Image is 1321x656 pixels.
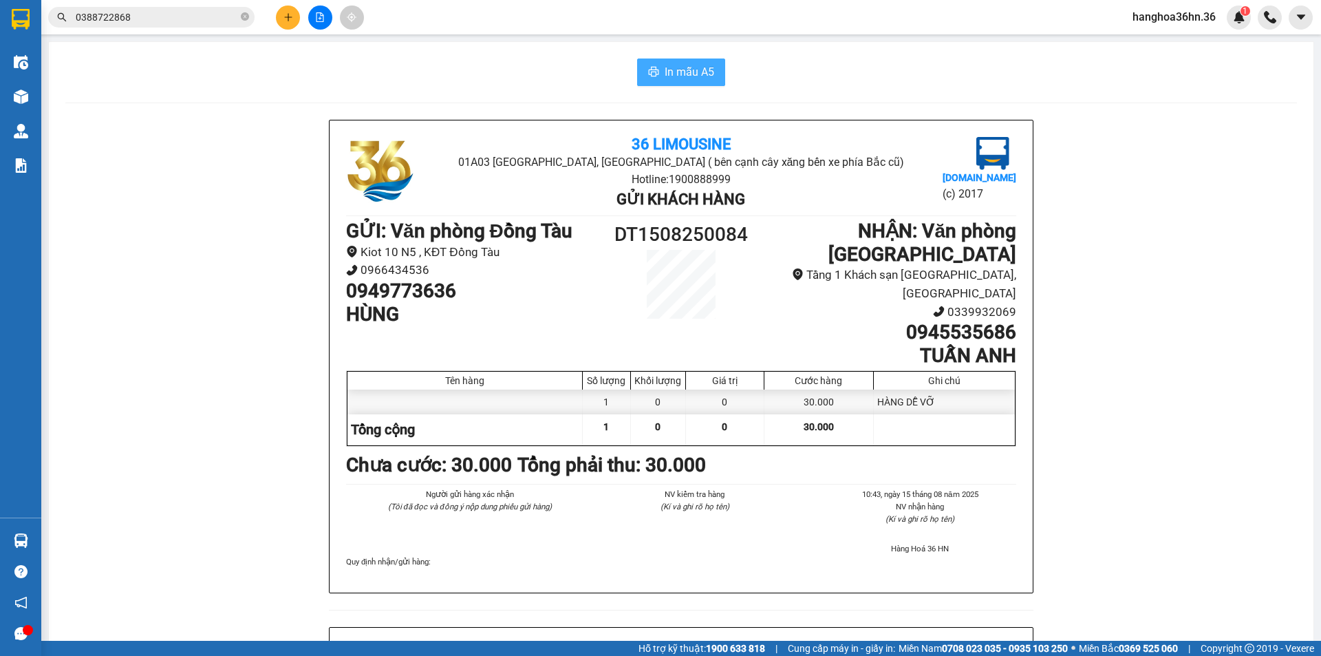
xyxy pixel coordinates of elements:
[586,375,627,386] div: Số lượng
[899,641,1068,656] span: Miền Nam
[346,137,415,206] img: logo.jpg
[828,220,1016,266] b: NHẬN : Văn phòng [GEOGRAPHIC_DATA]
[874,390,1015,414] div: HÀNG DỄ VỠ
[1121,8,1227,25] span: hanghoa36hn.36
[775,641,777,656] span: |
[804,421,834,432] span: 30.000
[942,643,1068,654] strong: 0708 023 035 - 0935 103 250
[241,11,249,24] span: close-circle
[1079,641,1178,656] span: Miền Bắc
[655,421,660,432] span: 0
[458,171,904,188] li: Hotline: 1900888999
[943,172,1016,183] b: [DOMAIN_NAME]
[877,375,1011,386] div: Ghi chú
[637,59,725,86] button: printerIn mẫu A5
[1071,646,1075,651] span: ⚪️
[1233,11,1245,23] img: icon-new-feature
[631,390,686,414] div: 0
[14,124,28,138] img: warehouse-icon
[12,9,30,30] img: logo-vxr
[351,421,415,438] span: Tổng cộng
[1245,644,1254,653] span: copyright
[1243,6,1247,16] span: 1
[346,454,512,476] b: Chưa cước : 30.000
[1119,643,1178,654] strong: 0369 525 060
[722,421,727,432] span: 0
[340,6,364,30] button: aim
[76,34,312,85] li: 01A03 [GEOGRAPHIC_DATA], [GEOGRAPHIC_DATA] ( bên cạnh cây xăng bến xe phía Bắc cũ)
[634,375,682,386] div: Khối lượng
[765,266,1016,302] li: Tầng 1 Khách sạn [GEOGRAPHIC_DATA], [GEOGRAPHIC_DATA]
[14,565,28,578] span: question-circle
[1264,11,1276,23] img: phone-icon
[14,533,28,548] img: warehouse-icon
[765,321,1016,344] h1: 0945535686
[374,488,566,500] li: Người gửi hàng xác nhận
[765,344,1016,368] h1: TUẤN ANH
[14,55,28,70] img: warehouse-icon
[346,243,597,262] li: Kiot 10 N5 , KĐT Đồng Tàu
[943,185,1016,202] li: (c) 2017
[638,641,765,656] span: Hỗ trợ kỹ thuật:
[388,502,552,511] i: (Tôi đã đọc và đồng ý nộp dung phiếu gửi hàng)
[14,627,28,640] span: message
[346,556,1016,568] div: Quy định nhận/gửi hàng :
[689,375,760,386] div: Giá trị
[276,6,300,30] button: plus
[346,264,358,276] span: phone
[788,641,895,656] span: Cung cấp máy in - giấy in:
[1188,641,1190,656] span: |
[583,390,631,414] div: 1
[346,220,572,242] b: GỬI : Văn phòng Đồng Tàu
[765,303,1016,321] li: 0339932069
[283,12,293,22] span: plus
[632,136,731,153] b: 36 Limousine
[144,16,244,33] b: 36 Limousine
[648,66,659,79] span: printer
[76,10,238,25] input: Tìm tên, số ĐT hoặc mã đơn
[517,454,706,476] b: Tổng phải thu: 30.000
[346,246,358,257] span: environment
[764,390,874,414] div: 30.000
[17,17,86,86] img: logo.jpg
[14,158,28,173] img: solution-icon
[1289,6,1313,30] button: caret-down
[241,12,249,21] span: close-circle
[824,500,1016,513] li: NV nhận hàng
[346,279,597,303] h1: 0949773636
[976,137,1009,170] img: logo.jpg
[824,488,1016,500] li: 10:43, ngày 15 tháng 08 năm 2025
[933,306,945,317] span: phone
[665,63,714,81] span: In mẫu A5
[768,375,870,386] div: Cước hàng
[824,542,1016,555] li: Hàng Hoá 36 HN
[14,596,28,609] span: notification
[351,375,579,386] div: Tên hàng
[346,261,597,279] li: 0966434536
[308,6,332,30] button: file-add
[57,12,67,22] span: search
[599,488,791,500] li: NV kiểm tra hàng
[706,643,765,654] strong: 1900 633 818
[14,89,28,104] img: warehouse-icon
[347,12,356,22] span: aim
[603,421,609,432] span: 1
[686,390,764,414] div: 0
[660,502,729,511] i: (Kí và ghi rõ họ tên)
[76,85,312,103] li: Hotline: 1900888999
[346,303,597,326] h1: HÙNG
[458,154,904,171] li: 01A03 [GEOGRAPHIC_DATA], [GEOGRAPHIC_DATA] ( bên cạnh cây xăng bến xe phía Bắc cũ)
[597,220,765,250] h1: DT1508250084
[792,268,804,280] span: environment
[616,191,745,208] b: Gửi khách hàng
[1295,11,1307,23] span: caret-down
[885,514,954,524] i: (Kí và ghi rõ họ tên)
[315,12,325,22] span: file-add
[1241,6,1250,16] sup: 1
